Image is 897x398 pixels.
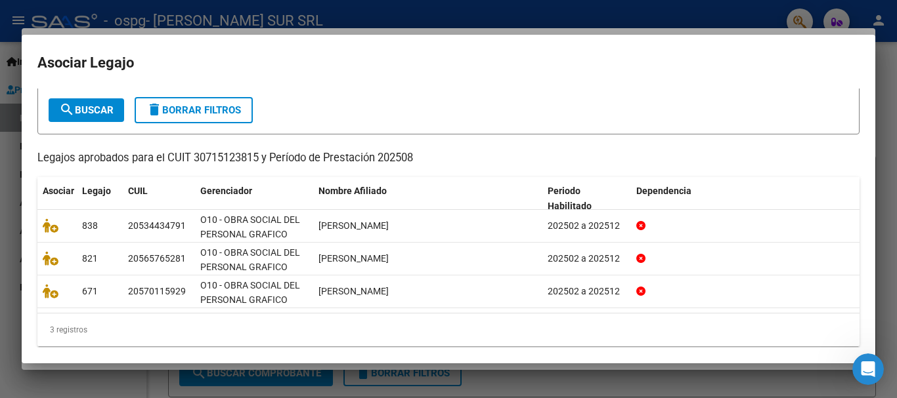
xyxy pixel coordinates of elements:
[195,177,313,220] datatable-header-cell: Gerenciador
[631,177,860,220] datatable-header-cell: Dependencia
[82,286,98,296] span: 671
[146,104,241,116] span: Borrar Filtros
[123,177,195,220] datatable-header-cell: CUIL
[49,98,124,122] button: Buscar
[548,284,626,299] div: 202502 a 202512
[82,253,98,264] span: 821
[200,247,300,273] span: O10 - OBRA SOCIAL DEL PERSONAL GRAFICO
[318,253,389,264] span: ROJAS EMILIANO JESUS
[43,186,74,196] span: Asociar
[318,186,387,196] span: Nombre Afiliado
[548,186,592,211] span: Periodo Habilitado
[200,186,252,196] span: Gerenciador
[59,102,75,117] mat-icon: search
[37,150,860,167] p: Legajos aprobados para el CUIT 30715123815 y Período de Prestación 202508
[37,177,77,220] datatable-header-cell: Asociar
[59,104,114,116] span: Buscar
[128,284,186,299] div: 20570115929
[548,251,626,266] div: 202502 a 202512
[82,186,111,196] span: Legajo
[542,177,631,220] datatable-header-cell: Periodo Habilitado
[128,186,148,196] span: CUIL
[128,251,186,266] div: 20565765281
[135,97,253,123] button: Borrar Filtros
[37,50,860,75] h2: Asociar Legajo
[200,214,300,240] span: O10 - OBRA SOCIAL DEL PERSONAL GRAFICO
[548,218,626,233] div: 202502 a 202512
[128,218,186,233] div: 20534434791
[852,353,884,385] iframe: Intercom live chat
[146,102,162,117] mat-icon: delete
[77,177,123,220] datatable-header-cell: Legajo
[636,186,691,196] span: Dependencia
[37,313,860,346] div: 3 registros
[318,286,389,296] span: LAMI LUCAS ARIEL
[82,220,98,231] span: 838
[318,220,389,231] span: VILTE LAUTARO ADRIAN
[313,177,542,220] datatable-header-cell: Nombre Afiliado
[200,280,300,306] span: O10 - OBRA SOCIAL DEL PERSONAL GRAFICO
